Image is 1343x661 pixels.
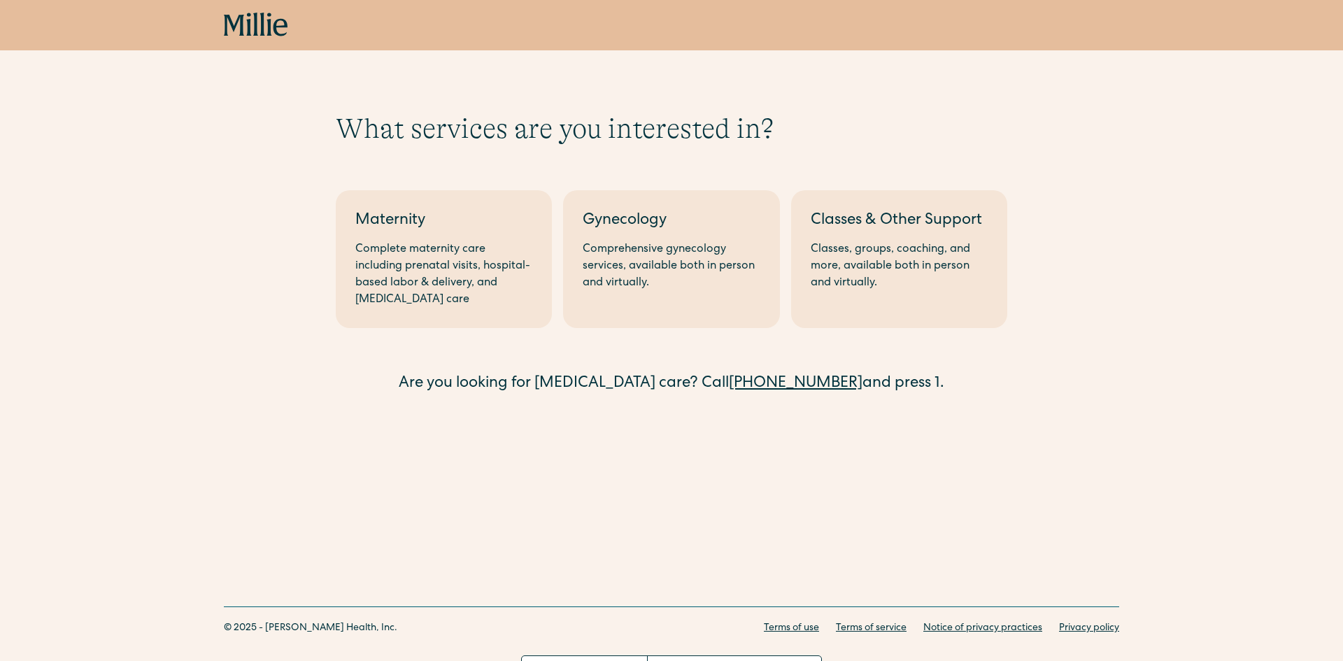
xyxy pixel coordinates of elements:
div: Complete maternity care including prenatal visits, hospital-based labor & delivery, and [MEDICAL_... [355,241,532,308]
div: Are you looking for [MEDICAL_DATA] care? Call and press 1. [336,373,1007,396]
div: Maternity [355,210,532,233]
div: Comprehensive gynecology services, available both in person and virtually. [583,241,760,292]
a: GynecologyComprehensive gynecology services, available both in person and virtually. [563,190,779,328]
div: Classes, groups, coaching, and more, available both in person and virtually. [811,241,988,292]
a: Notice of privacy practices [923,621,1042,636]
div: © 2025 - [PERSON_NAME] Health, Inc. [224,621,397,636]
h1: What services are you interested in? [336,112,1007,145]
a: MaternityComplete maternity care including prenatal visits, hospital-based labor & delivery, and ... [336,190,552,328]
a: [PHONE_NUMBER] [729,376,862,392]
a: Terms of use [764,621,819,636]
div: Classes & Other Support [811,210,988,233]
a: Privacy policy [1059,621,1119,636]
a: Terms of service [836,621,907,636]
div: Gynecology [583,210,760,233]
a: Classes & Other SupportClasses, groups, coaching, and more, available both in person and virtually. [791,190,1007,328]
